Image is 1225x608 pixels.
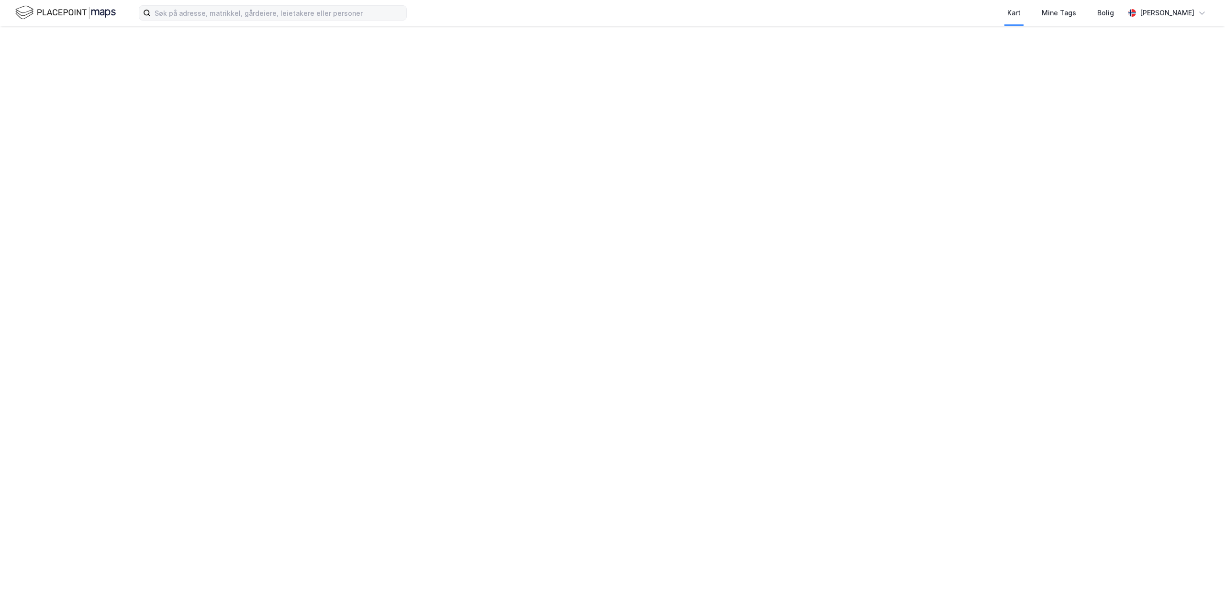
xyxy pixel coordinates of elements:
[15,4,116,21] img: logo.f888ab2527a4732fd821a326f86c7f29.svg
[1097,7,1114,19] div: Bolig
[1042,7,1076,19] div: Mine Tags
[1140,7,1194,19] div: [PERSON_NAME]
[151,6,406,20] input: Søk på adresse, matrikkel, gårdeiere, leietakere eller personer
[1177,562,1225,608] iframe: Chat Widget
[1007,7,1021,19] div: Kart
